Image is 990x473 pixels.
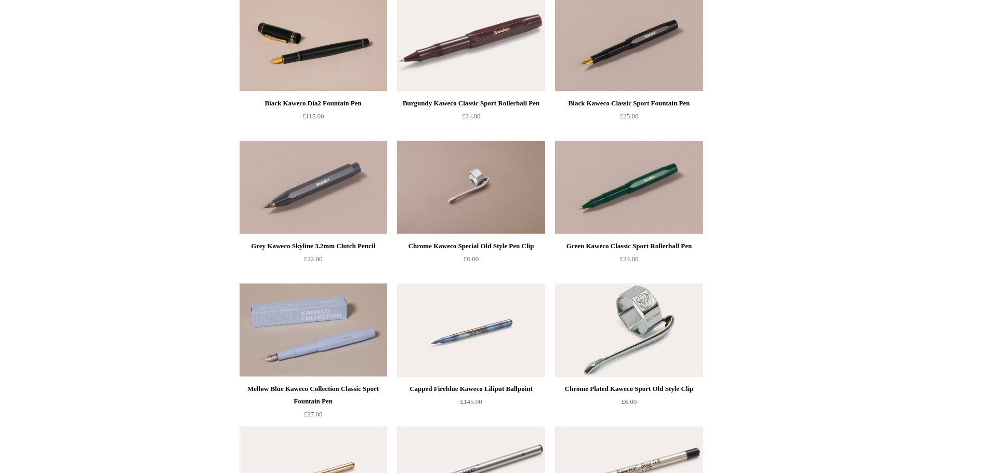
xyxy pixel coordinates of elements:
span: £115.00 [302,112,324,120]
a: Grey Kaweco Skyline 3.2mm Clutch Pencil Grey Kaweco Skyline 3.2mm Clutch Pencil [240,141,387,234]
div: Chrome Kaweco Special Old Style Pen Clip [400,240,542,252]
span: £27.00 [304,410,323,418]
a: Grey Kaweco Skyline 3.2mm Clutch Pencil £22.00 [240,240,387,282]
div: Black Kaweco Classic Sport Fountain Pen [558,97,700,110]
a: Black Kaweco Classic Sport Fountain Pen £25.00 [555,97,703,140]
a: Burgundy Kaweco Classic Sport Rollerball Pen £24.00 [397,97,545,140]
a: Chrome Kaweco Special Old Style Pen Clip £6.00 [397,240,545,282]
img: Capped Fireblue Kaweco Liliput Ballpoint [397,283,545,377]
div: Chrome Plated Kaweco Sport Old Style Clip [558,383,700,395]
div: Black Kaweco Dia2 Fountain Pen [242,97,385,110]
div: Mellow Blue Kaweco Collection Classic Sport Fountain Pen [242,383,385,408]
div: Capped Fireblue Kaweco Liliput Ballpoint [400,383,542,395]
span: £22.00 [304,255,323,263]
a: Chrome Kaweco Special Old Style Pen Clip Chrome Kaweco Special Old Style Pen Clip [397,141,545,234]
div: Grey Kaweco Skyline 3.2mm Clutch Pencil [242,240,385,252]
img: Chrome Plated Kaweco Sport Old Style Clip [555,283,703,377]
a: Mellow Blue Kaweco Collection Classic Sport Fountain Pen Mellow Blue Kaweco Collection Classic Sp... [240,283,387,377]
a: Capped Fireblue Kaweco Liliput Ballpoint £145.00 [397,383,545,425]
img: Mellow Blue Kaweco Collection Classic Sport Fountain Pen [240,283,387,377]
a: Chrome Plated Kaweco Sport Old Style Clip Chrome Plated Kaweco Sport Old Style Clip [555,283,703,377]
a: Capped Fireblue Kaweco Liliput Ballpoint Capped Fireblue Kaweco Liliput Ballpoint [397,283,545,377]
a: Green Kaweco Classic Sport Rollerball Pen £24.00 [555,240,703,282]
div: Burgundy Kaweco Classic Sport Rollerball Pen [400,97,542,110]
a: Green Kaweco Classic Sport Rollerball Pen Green Kaweco Classic Sport Rollerball Pen [555,141,703,234]
img: Chrome Kaweco Special Old Style Pen Clip [397,141,545,234]
img: Grey Kaweco Skyline 3.2mm Clutch Pencil [240,141,387,234]
a: Black Kaweco Dia2 Fountain Pen £115.00 [240,97,387,140]
span: £25.00 [620,112,639,120]
span: £6.00 [622,398,637,406]
img: Green Kaweco Classic Sport Rollerball Pen [555,141,703,234]
span: £6.00 [464,255,479,263]
span: £24.00 [620,255,639,263]
span: £145.00 [460,398,482,406]
a: Chrome Plated Kaweco Sport Old Style Clip £6.00 [555,383,703,425]
div: Green Kaweco Classic Sport Rollerball Pen [558,240,700,252]
span: £24.00 [462,112,481,120]
a: Mellow Blue Kaweco Collection Classic Sport Fountain Pen £27.00 [240,383,387,425]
